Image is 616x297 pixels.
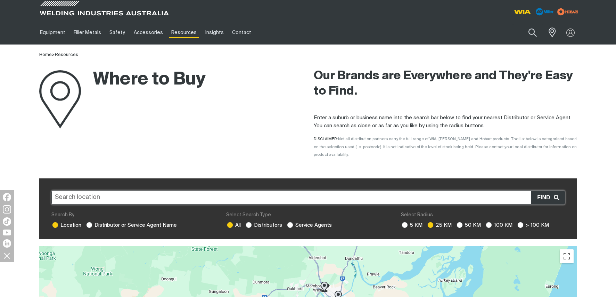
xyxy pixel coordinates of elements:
[314,69,577,99] h2: Our Brands are Everywhere and They're Easy to Find.
[226,223,241,228] label: All
[401,223,422,228] label: 5 KM
[314,114,577,130] p: Enter a suburb or business name into the search bar below to find your nearest Distributor or Ser...
[401,211,565,219] div: Select Radius
[3,230,11,235] img: YouTube
[560,249,574,263] button: Toggle fullscreen view
[1,250,13,262] img: hide socials
[228,21,255,45] a: Contact
[517,223,549,228] label: > 100 KM
[531,191,564,204] button: Find
[130,21,167,45] a: Accessories
[226,211,390,219] div: Select Search Type
[51,191,565,204] input: Search location
[3,205,11,214] img: Instagram
[3,217,11,226] img: TikTok
[314,137,577,156] span: DISCLAIMER:
[39,53,52,57] a: Home
[36,21,69,45] a: Equipment
[55,53,78,57] a: Resources
[427,223,452,228] label: 25 KM
[314,137,577,156] span: Not all distribution partners carry the full range of WIA, [PERSON_NAME] and Hobart products. The...
[36,21,444,45] nav: Main
[39,69,206,91] h1: Where to Buy
[85,223,177,228] label: Distributor or Service Agent Name
[69,21,105,45] a: Filler Metals
[52,53,55,57] span: >
[167,21,201,45] a: Resources
[245,223,282,228] label: Distributors
[51,223,81,228] label: Location
[201,21,228,45] a: Insights
[286,223,332,228] label: Service Agents
[512,24,544,41] input: Product name or item number...
[521,24,544,41] button: Search products
[51,211,215,219] div: Search By
[555,7,581,17] img: miller
[3,239,11,248] img: LinkedIn
[485,223,512,228] label: 100 KM
[456,223,481,228] label: 50 KM
[3,193,11,201] img: Facebook
[105,21,129,45] a: Safety
[537,193,553,202] span: Find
